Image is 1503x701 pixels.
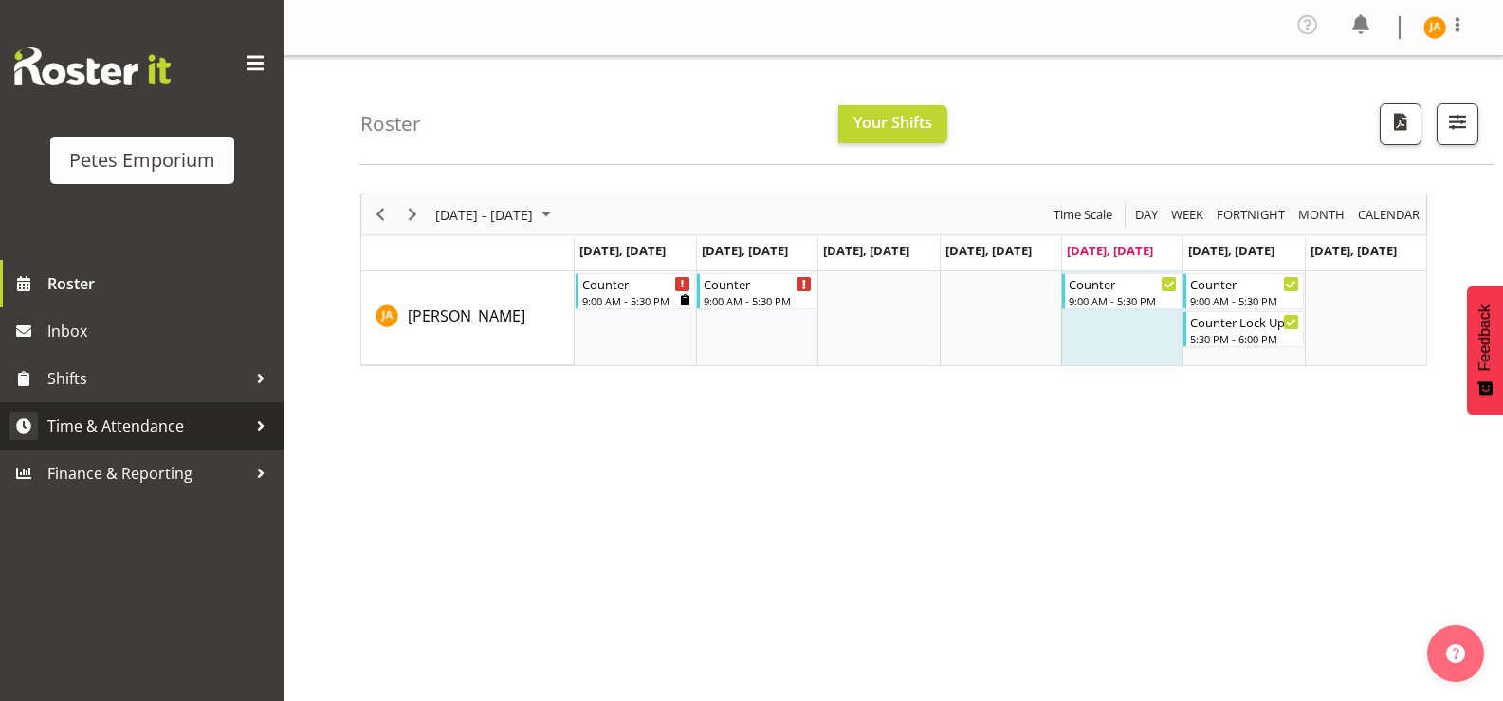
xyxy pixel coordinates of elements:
[1190,293,1298,308] div: 9:00 AM - 5:30 PM
[432,203,559,227] button: September 01 - 07, 2025
[582,274,690,293] div: Counter
[14,47,171,85] img: Rosterit website logo
[1423,16,1446,39] img: jeseryl-armstrong10788.jpg
[433,203,535,227] span: [DATE] - [DATE]
[1052,203,1114,227] span: Time Scale
[1062,273,1182,309] div: Jeseryl Armstrong"s event - Counter Begin From Friday, September 5, 2025 at 9:00:00 AM GMT+12:00 ...
[1295,203,1348,227] button: Timeline Month
[1168,203,1207,227] button: Timeline Week
[360,113,421,135] h4: Roster
[704,293,812,308] div: 9:00 AM - 5:30 PM
[702,242,788,259] span: [DATE], [DATE]
[47,317,275,345] span: Inbox
[1437,103,1478,145] button: Filter Shifts
[47,459,247,488] span: Finance & Reporting
[1215,203,1287,227] span: Fortnight
[1132,203,1162,227] button: Timeline Day
[69,146,215,175] div: Petes Emporium
[47,412,247,440] span: Time & Attendance
[1355,203,1423,227] button: Month
[853,112,932,133] span: Your Shifts
[1214,203,1289,227] button: Fortnight
[396,194,429,234] div: Next
[1188,242,1274,259] span: [DATE], [DATE]
[823,242,909,259] span: [DATE], [DATE]
[1190,331,1298,346] div: 5:30 PM - 6:00 PM
[704,274,812,293] div: Counter
[1067,242,1153,259] span: [DATE], [DATE]
[579,242,666,259] span: [DATE], [DATE]
[360,194,1427,366] div: Timeline Week of September 5, 2025
[697,273,816,309] div: Jeseryl Armstrong"s event - Counter Begin From Tuesday, September 2, 2025 at 9:00:00 AM GMT+12:00...
[1190,312,1298,331] div: Counter Lock Up
[1311,242,1397,259] span: [DATE], [DATE]
[1380,103,1421,145] button: Download a PDF of the roster according to the set date range.
[1069,293,1177,308] div: 9:00 AM - 5:30 PM
[47,364,247,393] span: Shifts
[945,242,1032,259] span: [DATE], [DATE]
[1476,304,1494,371] span: Feedback
[1356,203,1421,227] span: calendar
[575,271,1426,365] table: Timeline Week of September 5, 2025
[1051,203,1116,227] button: Time Scale
[1169,203,1205,227] span: Week
[1190,274,1298,293] div: Counter
[1183,273,1303,309] div: Jeseryl Armstrong"s event - Counter Begin From Saturday, September 6, 2025 at 9:00:00 AM GMT+12:0...
[1296,203,1347,227] span: Month
[408,305,525,326] span: [PERSON_NAME]
[1446,644,1465,663] img: help-xxl-2.png
[361,271,575,365] td: Jeseryl Armstrong resource
[576,273,695,309] div: Jeseryl Armstrong"s event - Counter Begin From Monday, September 1, 2025 at 9:00:00 AM GMT+12:00 ...
[838,105,947,143] button: Your Shifts
[408,304,525,327] a: [PERSON_NAME]
[1183,311,1303,347] div: Jeseryl Armstrong"s event - Counter Lock Up Begin From Saturday, September 6, 2025 at 5:30:00 PM ...
[1069,274,1177,293] div: Counter
[364,194,396,234] div: Previous
[47,269,275,298] span: Roster
[368,203,394,227] button: Previous
[1467,286,1503,415] button: Feedback - Show survey
[1133,203,1160,227] span: Day
[400,203,426,227] button: Next
[582,293,690,308] div: 9:00 AM - 5:30 PM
